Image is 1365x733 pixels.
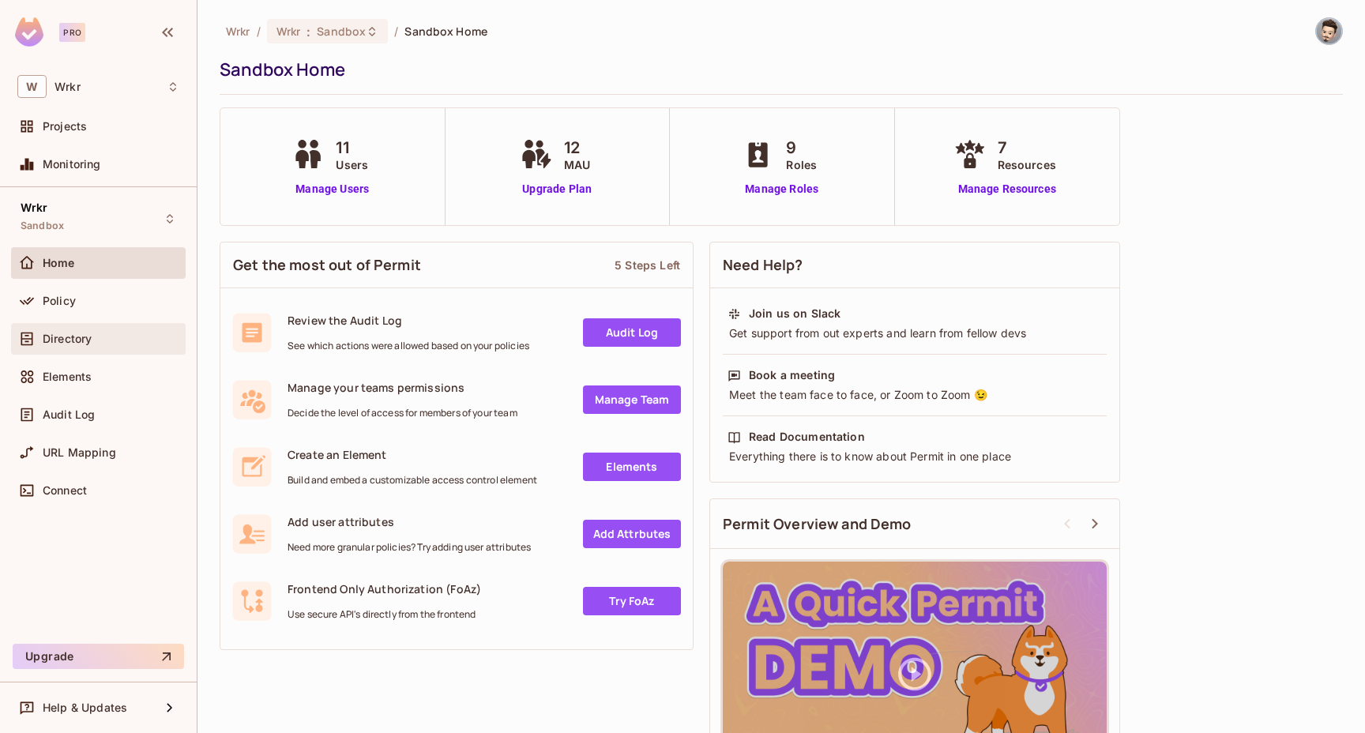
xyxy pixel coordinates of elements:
span: Elements [43,370,92,383]
span: Connect [43,484,87,497]
span: Home [43,257,75,269]
a: Upgrade Plan [517,181,598,197]
span: Roles [786,156,817,173]
span: 11 [336,136,368,160]
span: Need Help? [723,255,803,275]
a: Manage Resources [950,181,1064,197]
div: Sandbox Home [220,58,1335,81]
span: Policy [43,295,76,307]
span: Help & Updates [43,701,127,714]
img: SReyMgAAAABJRU5ErkJggg== [15,17,43,47]
span: MAU [564,156,590,173]
div: 5 Steps Left [615,257,680,273]
div: Get support from out experts and learn from fellow devs [728,325,1102,341]
span: Add user attributes [288,514,531,529]
div: Join us on Slack [749,306,840,321]
div: Pro [59,23,85,42]
span: Permit Overview and Demo [723,514,912,534]
a: Manage Users [288,181,376,197]
span: Manage your teams permissions [288,380,517,395]
span: Workspace: Wrkr [55,81,81,93]
div: Read Documentation [749,429,865,445]
a: Try FoAz [583,587,681,615]
span: Frontend Only Authorization (FoAz) [288,581,481,596]
span: Review the Audit Log [288,313,529,328]
a: Add Attrbutes [583,520,681,548]
span: Create an Element [288,447,537,462]
span: Use secure API's directly from the frontend [288,608,481,621]
li: / [394,24,398,39]
span: Audit Log [43,408,95,421]
span: the active workspace [226,24,250,39]
img: Alan Terriaga [1316,18,1342,44]
span: 12 [564,136,590,160]
span: Projects [43,120,87,133]
span: Wrkr [21,201,48,214]
span: Monitoring [43,158,101,171]
span: Get the most out of Permit [233,255,421,275]
button: Upgrade [13,644,184,669]
span: Sandbox [21,220,64,232]
div: Meet the team face to face, or Zoom to Zoom 😉 [728,387,1102,403]
span: Need more granular policies? Try adding user attributes [288,541,531,554]
span: Directory [43,333,92,345]
span: : [306,25,311,38]
div: Book a meeting [749,367,835,383]
span: Users [336,156,368,173]
a: Manage Roles [739,181,825,197]
span: 7 [998,136,1056,160]
span: Build and embed a customizable access control element [288,474,537,487]
a: Manage Team [583,385,681,414]
span: Wrkr [276,24,301,39]
span: URL Mapping [43,446,116,459]
li: / [257,24,261,39]
span: W [17,75,47,98]
span: Decide the level of access for members of your team [288,407,517,419]
div: Everything there is to know about Permit in one place [728,449,1102,464]
span: Sandbox Home [404,24,487,39]
span: 9 [786,136,817,160]
span: Resources [998,156,1056,173]
span: Sandbox [317,24,366,39]
a: Audit Log [583,318,681,347]
span: See which actions were allowed based on your policies [288,340,529,352]
a: Elements [583,453,681,481]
